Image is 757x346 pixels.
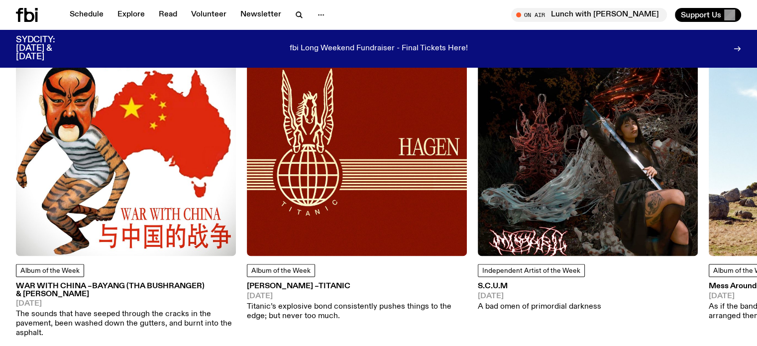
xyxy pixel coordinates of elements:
[16,300,236,308] span: [DATE]
[185,8,232,22] a: Volunteer
[247,283,467,290] h3: [PERSON_NAME] –
[511,8,667,22] button: On AirLunch with [PERSON_NAME]
[290,44,468,53] p: fbi Long Weekend Fundraiser - Final Tickets Here!
[20,267,80,274] span: Album of the Week
[482,267,580,274] span: Independent Artist of the Week
[16,282,205,298] span: BAYANG (tha Bushranger) & [PERSON_NAME]
[247,283,467,321] a: [PERSON_NAME] –Titanic[DATE]Titanic’s explosive bond consistently pushes things to the edge; but ...
[234,8,287,22] a: Newsletter
[319,282,350,290] span: Titanic
[247,302,467,321] p: Titanic’s explosive bond consistently pushes things to the edge; but never too much.
[251,267,311,274] span: Album of the Week
[681,10,721,19] span: Support Us
[478,302,601,312] p: A bad omen of primordial darkness
[478,283,601,312] a: S.C.U.M[DATE]A bad omen of primordial darkness
[478,293,601,300] span: [DATE]
[675,8,741,22] button: Support Us
[16,283,236,338] a: WAR WITH CHINA –BAYANG (tha Bushranger) & [PERSON_NAME][DATE]The sounds that have seeped through ...
[16,283,236,298] h3: WAR WITH CHINA –
[247,264,315,277] a: Album of the Week
[16,264,84,277] a: Album of the Week
[16,36,80,61] h3: SYDCITY: [DATE] & [DATE]
[478,283,601,290] h3: S.C.U.M
[247,293,467,300] span: [DATE]
[153,8,183,22] a: Read
[16,310,236,339] p: The sounds that have seeped through the cracks in the pavement, been washed down the gutters, and...
[111,8,151,22] a: Explore
[64,8,109,22] a: Schedule
[478,264,585,277] a: Independent Artist of the Week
